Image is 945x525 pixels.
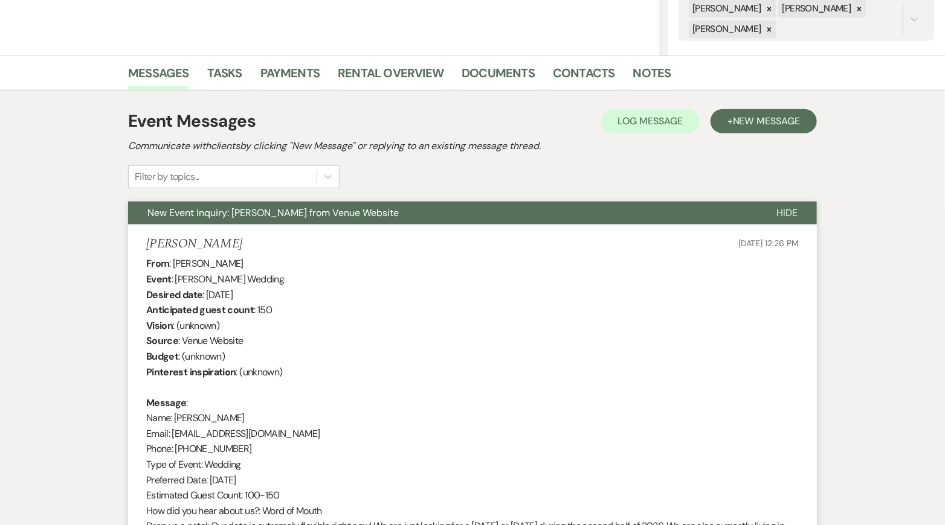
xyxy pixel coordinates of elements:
[135,170,199,184] div: Filter by topics...
[146,350,178,363] b: Budget
[146,237,242,252] h5: [PERSON_NAME]
[776,206,798,219] span: Hide
[553,63,615,90] a: Contacts
[128,139,817,153] h2: Communicate with clients by clicking "New Message" or replying to an existing message thread.
[462,63,535,90] a: Documents
[601,109,700,133] button: Log Message
[689,21,763,38] div: [PERSON_NAME]
[128,109,256,134] h1: Event Messages
[338,63,443,90] a: Rental Overview
[146,334,178,347] b: Source
[757,202,817,224] button: Hide
[207,63,242,90] a: Tasks
[260,63,320,90] a: Payments
[633,63,671,90] a: Notes
[618,115,683,127] span: Log Message
[146,319,173,332] b: Vision
[711,109,817,133] button: +New Message
[128,63,189,90] a: Messages
[146,257,169,270] b: From
[738,238,799,249] span: [DATE] 12:26 PM
[147,206,399,219] span: New Event Inquiry: [PERSON_NAME] from Venue Website
[733,115,800,127] span: New Message
[128,202,757,224] button: New Event Inquiry: [PERSON_NAME] from Venue Website
[146,304,254,316] b: Anticipated guest count
[146,396,187,409] b: Message
[146,288,202,301] b: Desired date
[146,273,172,285] b: Event
[146,366,236,378] b: Pinterest inspiration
